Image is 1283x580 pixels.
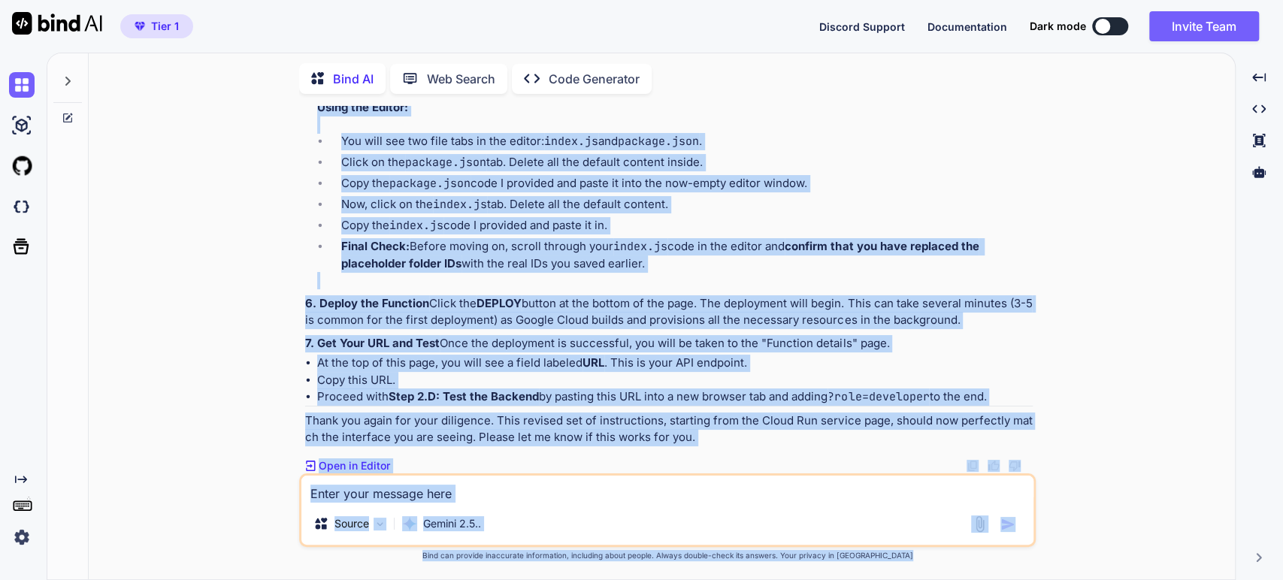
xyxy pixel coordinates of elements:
[319,458,390,473] p: Open in Editor
[305,336,440,350] strong: 7. Get Your URL and Test
[341,239,410,253] strong: Final Check:
[1009,460,1021,472] img: dislike
[618,134,699,149] code: package.json
[819,19,905,35] button: Discord Support
[329,238,1033,272] li: Before moving on, scroll through your code in the editor and with the real IDs you saved earlier.
[402,516,417,531] img: Gemini 2.5 Pro
[12,12,102,35] img: Bind AI
[1149,11,1259,41] button: Invite Team
[9,194,35,219] img: darkCloudIdeIcon
[317,388,1033,406] li: Proceed with by pasting this URL into a new browser tab and adding to the end.
[341,239,982,270] strong: confirm that you have replaced the placeholder folder IDs
[329,133,1033,154] li: You will see two file tabs in the editor: and .
[305,295,1033,329] p: Click the button at the bottom of the page. The deployment will begin. This can take several minu...
[582,355,604,370] strong: URL
[329,217,1033,238] li: Copy the code I provided and paste it in.
[135,22,145,31] img: premium
[329,154,1033,175] li: Click on the tab. Delete all the default content inside.
[299,550,1036,561] p: Bind can provide inaccurate information, including about people. Always double-check its answers....
[9,72,35,98] img: chat
[613,239,667,254] code: index.js
[549,70,640,88] p: Code Generator
[120,14,193,38] button: premiumTier 1
[967,460,979,472] img: copy
[927,20,1007,33] span: Documentation
[333,70,374,88] p: Bind AI
[544,134,598,149] code: index.js
[317,355,1033,372] li: At the top of this page, you will see a field labeled . This is your API endpoint.
[374,518,386,530] img: Pick Models
[317,100,408,114] strong: Using the Editor:
[427,70,495,88] p: Web Search
[9,524,35,550] img: settings
[389,218,443,233] code: index.js
[305,335,1033,352] p: Once the deployment is successful, you will be taken to the "Function details" page.
[9,113,35,138] img: ai-studio
[1030,19,1086,34] span: Dark mode
[405,155,486,170] code: package.json
[329,196,1033,217] li: Now, click on the tab. Delete all the default content.
[305,412,1033,446] p: Thank you again for your diligence. This revised set of instructions, starting from the Cloud Run...
[389,389,539,403] strong: Step 2.D: Test the Backend
[9,153,35,179] img: githubLight
[423,516,481,531] p: Gemini 2.5..
[305,296,429,310] strong: 6. Deploy the Function
[988,460,1000,472] img: like
[927,19,1007,35] button: Documentation
[329,175,1033,196] li: Copy the code I provided and paste it into the now-empty editor window.
[1000,517,1015,532] img: icon
[151,19,179,34] span: Tier 1
[389,176,471,191] code: package.json
[828,389,929,404] code: ?role=developer
[334,516,369,531] p: Source
[317,372,1033,389] li: Copy this URL.
[477,296,522,310] strong: DEPLOY
[433,197,487,212] code: index.js
[819,20,905,33] span: Discord Support
[971,515,988,533] img: attachment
